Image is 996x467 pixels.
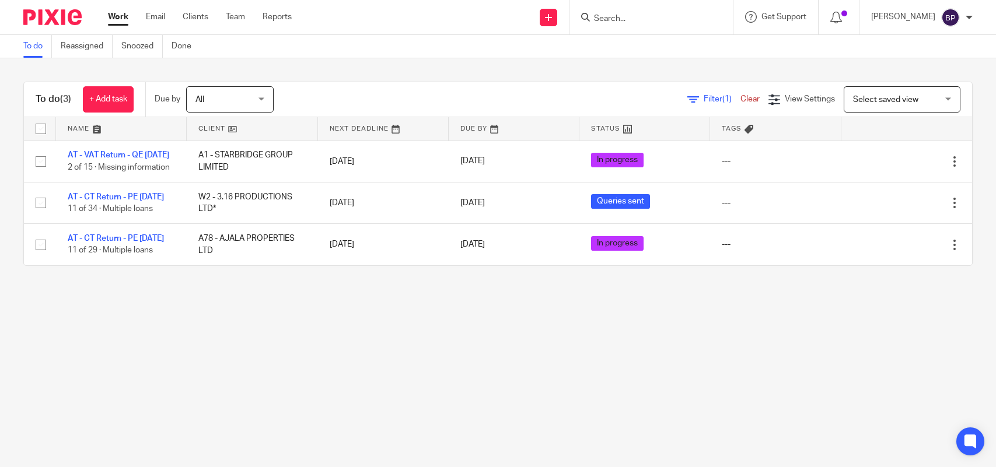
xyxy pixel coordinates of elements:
[740,95,760,103] a: Clear
[68,247,153,255] span: 11 of 29 · Multiple loans
[941,8,960,27] img: svg%3E
[318,182,449,223] td: [DATE]
[183,11,208,23] a: Clients
[263,11,292,23] a: Reports
[593,14,698,24] input: Search
[704,95,740,103] span: Filter
[83,86,134,113] a: + Add task
[591,236,644,251] span: In progress
[68,234,164,243] a: AT - CT Return - PE [DATE]
[318,141,449,182] td: [DATE]
[761,13,806,21] span: Get Support
[318,224,449,265] td: [DATE]
[722,197,829,209] div: ---
[722,95,732,103] span: (1)
[146,11,165,23] a: Email
[722,238,829,250] div: ---
[591,194,650,209] span: Queries sent
[68,193,164,201] a: AT - CT Return - PE [DATE]
[591,153,644,167] span: In progress
[195,96,204,104] span: All
[187,141,317,182] td: A1 - STARBRIDGE GROUP LIMITED
[460,199,485,207] span: [DATE]
[853,96,918,104] span: Select saved view
[36,93,71,106] h1: To do
[172,35,200,58] a: Done
[187,182,317,223] td: W2 - 3.16 PRODUCTIONS LTD*
[121,35,163,58] a: Snoozed
[226,11,245,23] a: Team
[785,95,835,103] span: View Settings
[68,205,153,213] span: 11 of 34 · Multiple loans
[722,125,742,132] span: Tags
[722,156,829,167] div: ---
[187,224,317,265] td: A78 - AJALA PROPERTIES LTD
[23,35,52,58] a: To do
[460,240,485,248] span: [DATE]
[68,163,170,171] span: 2 of 15 · Missing information
[68,151,169,159] a: AT - VAT Return - QE [DATE]
[23,9,82,25] img: Pixie
[108,11,128,23] a: Work
[460,157,485,166] span: [DATE]
[61,35,113,58] a: Reassigned
[60,94,71,104] span: (3)
[155,93,180,105] p: Due by
[871,11,935,23] p: [PERSON_NAME]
